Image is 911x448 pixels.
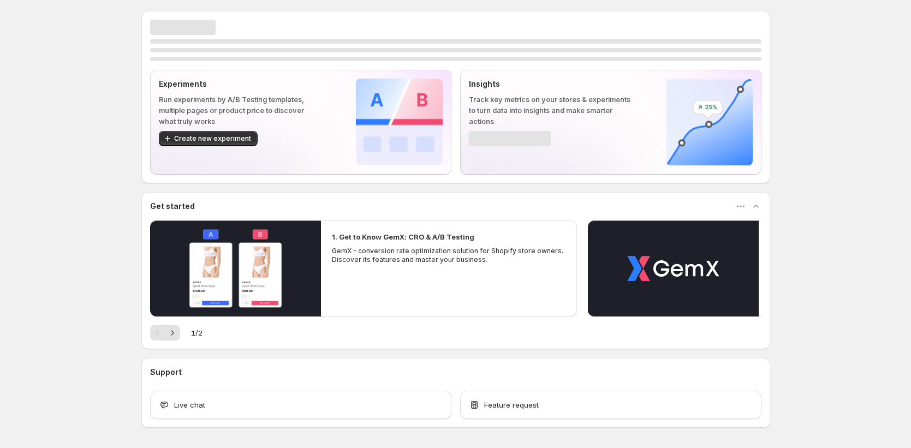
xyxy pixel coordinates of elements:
[150,367,182,378] h3: Support
[174,399,205,410] span: Live chat
[332,231,474,242] h2: 1. Get to Know GemX: CRO & A/B Testing
[191,327,203,338] span: 1 / 2
[484,399,539,410] span: Feature request
[165,325,180,341] button: Next
[666,79,753,165] img: Insights
[174,134,251,143] span: Create new experiment
[150,201,195,212] h3: Get started
[332,247,567,264] p: GemX - conversion rate optimization solution for Shopify store owners. Discover its features and ...
[469,94,631,127] p: Track key metrics on your stores & experiments to turn data into insights and make smarter actions
[588,220,759,316] button: Play video
[469,79,631,89] p: Insights
[150,220,321,316] button: Play video
[159,94,321,127] p: Run experiments by A/B Testing templates, multiple pages or product price to discover what truly ...
[159,131,258,146] button: Create new experiment
[159,79,321,89] p: Experiments
[356,79,443,165] img: Experiments
[150,325,180,341] nav: Pagination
